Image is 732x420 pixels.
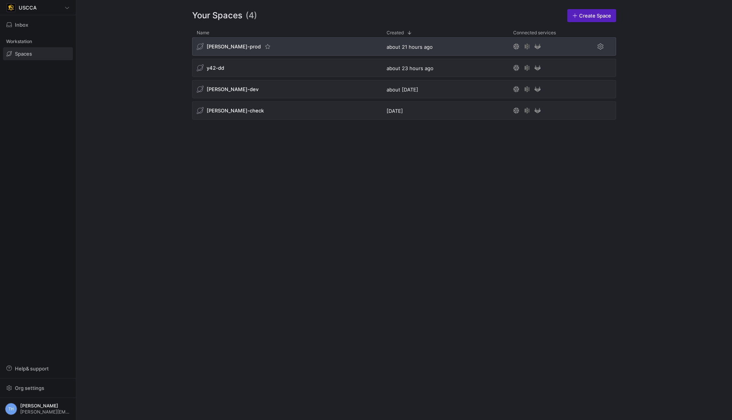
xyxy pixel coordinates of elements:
[207,43,261,50] span: [PERSON_NAME]-prod
[192,37,616,59] div: Press SPACE to select this row.
[7,4,15,11] img: https://storage.googleapis.com/y42-prod-data-exchange/images/uAsz27BndGEK0hZWDFeOjoxA7jCwgK9jE472...
[19,5,37,11] span: USCCA
[387,65,433,71] span: about 23 hours ago
[192,9,242,22] span: Your Spaces
[387,87,418,93] span: about [DATE]
[3,401,73,417] button: TH[PERSON_NAME][PERSON_NAME][EMAIL_ADDRESS][DOMAIN_NAME]
[579,13,611,19] span: Create Space
[192,80,616,101] div: Press SPACE to select this row.
[513,30,556,35] span: Connected services
[387,44,433,50] span: about 21 hours ago
[3,362,73,375] button: Help& support
[387,108,403,114] span: [DATE]
[207,65,224,71] span: y42-dd
[15,22,28,28] span: Inbox
[15,385,44,391] span: Org settings
[207,86,258,92] span: [PERSON_NAME]-dev
[207,107,264,114] span: [PERSON_NAME]-check
[567,9,616,22] a: Create Space
[5,403,17,415] div: TH
[387,30,404,35] span: Created
[15,51,32,57] span: Spaces
[3,47,73,60] a: Spaces
[192,101,616,123] div: Press SPACE to select this row.
[20,409,71,415] span: [PERSON_NAME][EMAIL_ADDRESS][DOMAIN_NAME]
[197,30,209,35] span: Name
[3,36,73,47] div: Workstation
[246,9,257,22] span: (4)
[3,18,73,31] button: Inbox
[3,386,73,392] a: Org settings
[20,403,71,409] span: [PERSON_NAME]
[15,365,49,372] span: Help & support
[3,382,73,394] button: Org settings
[192,59,616,80] div: Press SPACE to select this row.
